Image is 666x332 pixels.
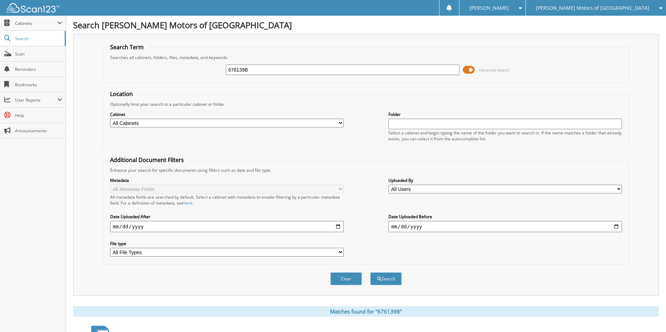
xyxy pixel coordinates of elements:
label: Date Uploaded Before [388,214,622,220]
span: [PERSON_NAME] [470,6,509,10]
span: User Reports [15,97,57,103]
span: Advanced Search [479,67,510,73]
span: Cabinets [15,20,57,26]
div: All metadata fields are searched by default. Select a cabinet with metadata to enable filtering b... [110,194,344,206]
div: Select a cabinet and begin typing the name of the folder you want to search in. If the name match... [388,130,622,142]
h1: Search [PERSON_NAME] Motors of [GEOGRAPHIC_DATA] [73,19,659,31]
div: Optionally limit your search to a particular cabinet or folder [107,101,625,107]
span: [PERSON_NAME] Motors of [GEOGRAPHIC_DATA] [536,6,649,10]
label: Folder [388,111,622,117]
button: Search [370,272,402,285]
span: Help [15,112,62,118]
span: Reminders [15,66,62,72]
legend: Search Term [107,43,147,51]
input: end [388,221,622,232]
div: Enhance your search for specific documents using filters such as date and file type. [107,167,625,173]
legend: Location [107,90,136,98]
button: Clear [330,272,362,285]
span: Announcements [15,128,62,134]
label: Date Uploaded After [110,214,344,220]
img: scan123-logo-white.svg [7,3,59,13]
label: Metadata [110,177,344,183]
div: Searches all cabinets, folders, files, metadata, and keywords [107,54,625,60]
span: Scan [15,51,62,57]
input: start [110,221,344,232]
a: here [184,200,193,206]
span: Bookmarks [15,82,62,88]
label: Cabinet [110,111,344,117]
legend: Additional Document Filters [107,156,187,164]
div: Matches found for "676139B" [73,306,659,317]
label: Uploaded By [388,177,622,183]
span: Search [15,36,61,42]
label: File type [110,241,344,246]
